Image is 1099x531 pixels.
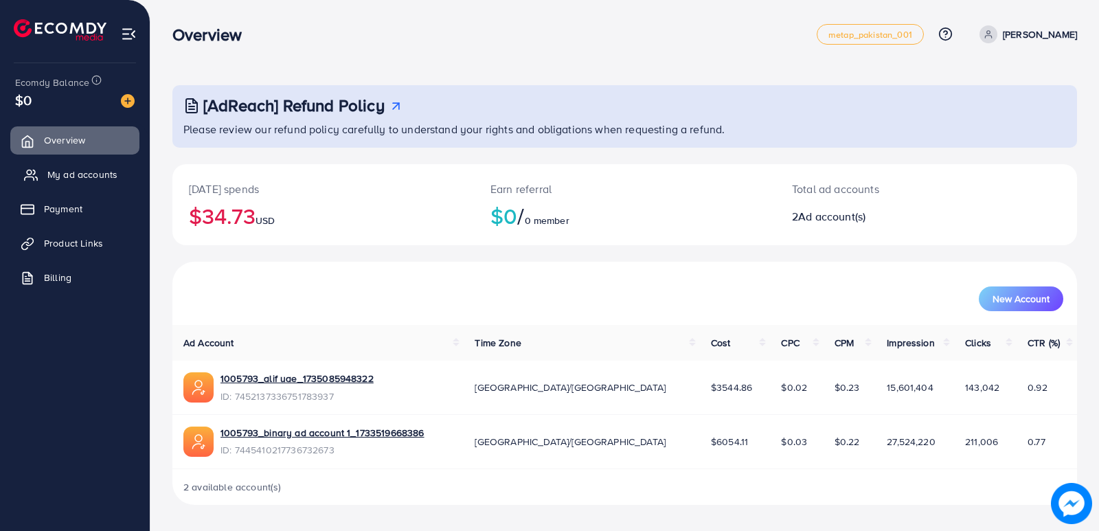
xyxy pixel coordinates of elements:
[44,202,82,216] span: Payment
[475,381,666,394] span: [GEOGRAPHIC_DATA]/[GEOGRAPHIC_DATA]
[220,372,374,385] a: 1005793_alif uae_1735085948322
[979,286,1063,311] button: New Account
[121,26,137,42] img: menu
[220,426,424,440] a: 1005793_binary ad account 1_1733519668386
[44,271,71,284] span: Billing
[817,24,924,45] a: metap_pakistan_001
[835,435,860,449] span: $0.22
[183,480,282,494] span: 2 available account(s)
[711,381,752,394] span: $3544.86
[183,372,214,403] img: ic-ads-acc.e4c84228.svg
[220,389,374,403] span: ID: 7452137336751783937
[1028,336,1060,350] span: CTR (%)
[475,336,521,350] span: Time Zone
[47,168,117,181] span: My ad accounts
[1028,381,1047,394] span: 0.92
[203,95,385,115] h3: [AdReach] Refund Policy
[189,181,457,197] p: [DATE] spends
[792,181,985,197] p: Total ad accounts
[189,203,457,229] h2: $34.73
[15,76,89,89] span: Ecomdy Balance
[835,381,860,394] span: $0.23
[10,161,139,188] a: My ad accounts
[965,336,991,350] span: Clicks
[490,203,759,229] h2: $0
[256,214,275,227] span: USD
[965,435,998,449] span: 211,006
[525,214,569,227] span: 0 member
[781,381,807,394] span: $0.02
[10,126,139,154] a: Overview
[887,336,935,350] span: Impression
[1003,26,1077,43] p: [PERSON_NAME]
[183,121,1069,137] p: Please review our refund policy carefully to understand your rights and obligations when requesti...
[835,336,854,350] span: CPM
[44,133,85,147] span: Overview
[965,381,999,394] span: 143,042
[974,25,1077,43] a: [PERSON_NAME]
[14,19,106,41] img: logo
[887,381,933,394] span: 15,601,404
[517,200,524,231] span: /
[121,94,135,108] img: image
[887,435,936,449] span: 27,524,220
[798,209,865,224] span: Ad account(s)
[828,30,912,39] span: metap_pakistan_001
[711,336,731,350] span: Cost
[781,435,807,449] span: $0.03
[15,90,32,110] span: $0
[792,210,985,223] h2: 2
[10,264,139,291] a: Billing
[44,236,103,250] span: Product Links
[993,294,1050,304] span: New Account
[1028,435,1045,449] span: 0.77
[781,336,799,350] span: CPC
[490,181,759,197] p: Earn referral
[220,443,424,457] span: ID: 7445410217736732673
[1051,483,1092,524] img: image
[475,435,666,449] span: [GEOGRAPHIC_DATA]/[GEOGRAPHIC_DATA]
[183,336,234,350] span: Ad Account
[10,229,139,257] a: Product Links
[172,25,253,45] h3: Overview
[10,195,139,223] a: Payment
[183,427,214,457] img: ic-ads-acc.e4c84228.svg
[711,435,748,449] span: $6054.11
